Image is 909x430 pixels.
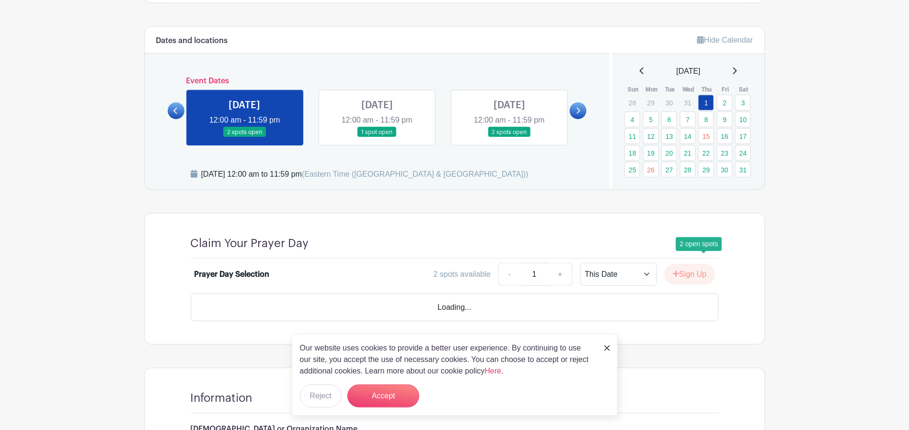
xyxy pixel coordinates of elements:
a: 2 [717,95,733,111]
a: 19 [643,145,659,161]
div: [DATE] 12:00 am to 11:59 pm [201,169,529,180]
a: + [548,263,572,286]
a: 5 [643,112,659,127]
a: 3 [735,95,751,111]
th: Tue [661,85,679,94]
a: 12 [643,128,659,144]
a: 22 [698,145,714,161]
h4: Claim Your Prayer Day [191,237,309,250]
a: 7 [680,112,696,127]
div: 2 spots available [434,269,491,280]
a: 29 [698,162,714,178]
a: 28 [680,162,696,178]
h6: Dates and locations [156,36,228,45]
a: 13 [661,128,677,144]
a: 4 [624,112,640,127]
span: [DATE] [677,66,701,77]
a: 24 [735,145,751,161]
a: 17 [735,128,751,144]
h6: Event Dates [184,77,570,86]
a: 31 [735,162,751,178]
th: Thu [698,85,716,94]
a: 16 [717,128,733,144]
th: Fri [716,85,735,94]
a: Here [485,367,502,375]
img: close_button-5f87c8562297e5c2d7936805f587ecaba9071eb48480494691a3f1689db116b3.svg [604,345,610,351]
p: Our website uses cookies to provide a better user experience. By continuing to use our site, you ... [300,342,594,377]
a: 20 [661,145,677,161]
p: 28 [624,95,640,110]
p: 29 [643,95,659,110]
a: Hide Calendar [697,36,753,44]
a: 26 [643,162,659,178]
a: 6 [661,112,677,127]
p: 31 [680,95,696,110]
a: 21 [680,145,696,161]
a: 30 [717,162,733,178]
p: 30 [661,95,677,110]
th: Wed [679,85,698,94]
span: (Eastern Time ([GEOGRAPHIC_DATA] & [GEOGRAPHIC_DATA])) [302,170,529,178]
button: Sign Up [665,264,715,284]
div: Prayer Day Selection [195,269,270,280]
a: 18 [624,145,640,161]
div: 2 open spots [676,237,722,251]
th: Sat [735,85,753,94]
a: 15 [698,128,714,144]
button: Accept [347,385,419,407]
th: Mon [643,85,661,94]
h4: Information [191,391,253,405]
a: - [498,263,520,286]
a: 9 [717,112,733,127]
a: 23 [717,145,733,161]
a: 27 [661,162,677,178]
a: 10 [735,112,751,127]
a: 8 [698,112,714,127]
a: 14 [680,128,696,144]
button: Reject [300,385,342,407]
a: 11 [624,128,640,144]
a: 25 [624,162,640,178]
th: Sun [624,85,643,94]
div: Loading... [191,294,719,321]
a: 1 [698,95,714,111]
